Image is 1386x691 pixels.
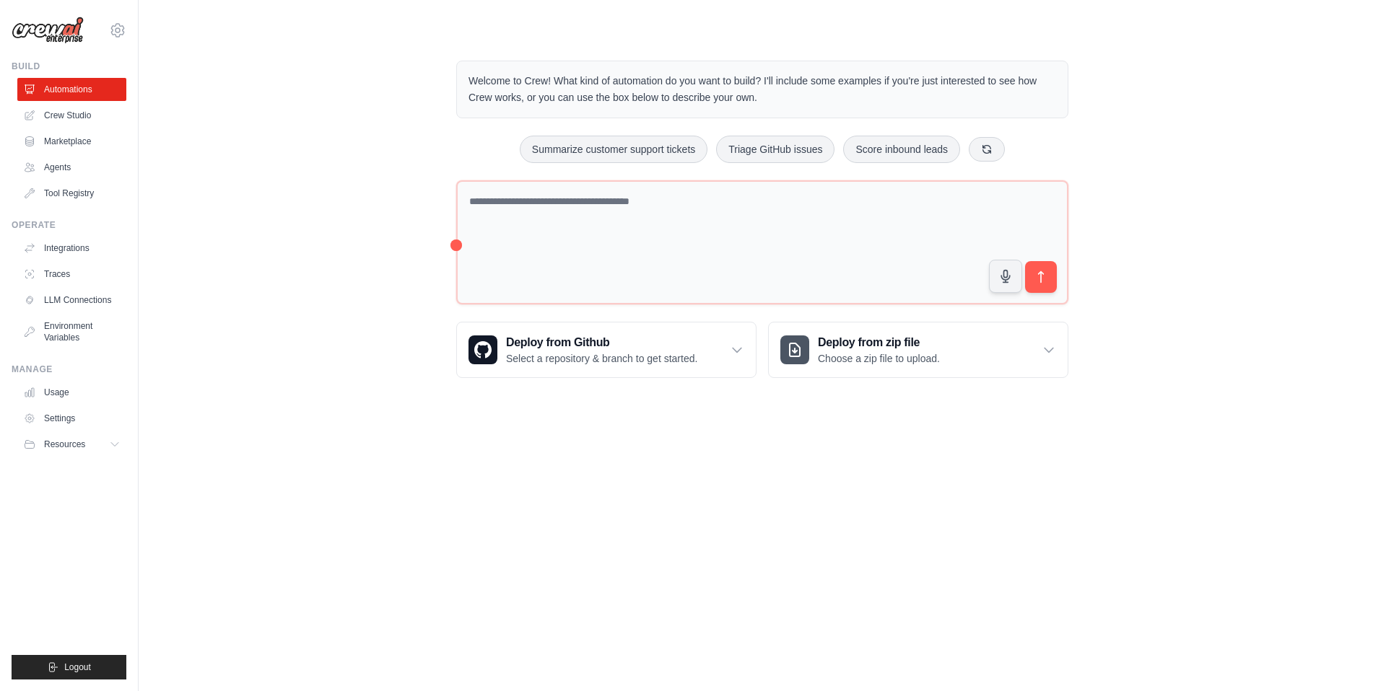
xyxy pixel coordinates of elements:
[17,78,126,101] a: Automations
[17,237,126,260] a: Integrations
[17,314,126,349] a: Environment Variables
[12,61,126,72] div: Build
[64,661,91,673] span: Logout
[818,334,940,351] h3: Deploy from zip file
[44,439,85,450] span: Resources
[818,351,940,366] p: Choose a zip file to upload.
[716,136,834,163] button: Triage GitHub issues
[506,334,697,351] h3: Deploy from Github
[17,130,126,153] a: Marketplace
[17,381,126,404] a: Usage
[12,655,126,679] button: Logout
[12,364,126,375] div: Manage
[12,17,84,44] img: Logo
[17,182,126,205] a: Tool Registry
[468,73,1056,106] p: Welcome to Crew! What kind of automation do you want to build? I'll include some examples if you'...
[843,136,960,163] button: Score inbound leads
[17,104,126,127] a: Crew Studio
[506,351,697,366] p: Select a repository & branch to get started.
[17,407,126,430] a: Settings
[17,156,126,179] a: Agents
[17,263,126,286] a: Traces
[12,219,126,231] div: Operate
[17,433,126,456] button: Resources
[17,289,126,312] a: LLM Connections
[520,136,707,163] button: Summarize customer support tickets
